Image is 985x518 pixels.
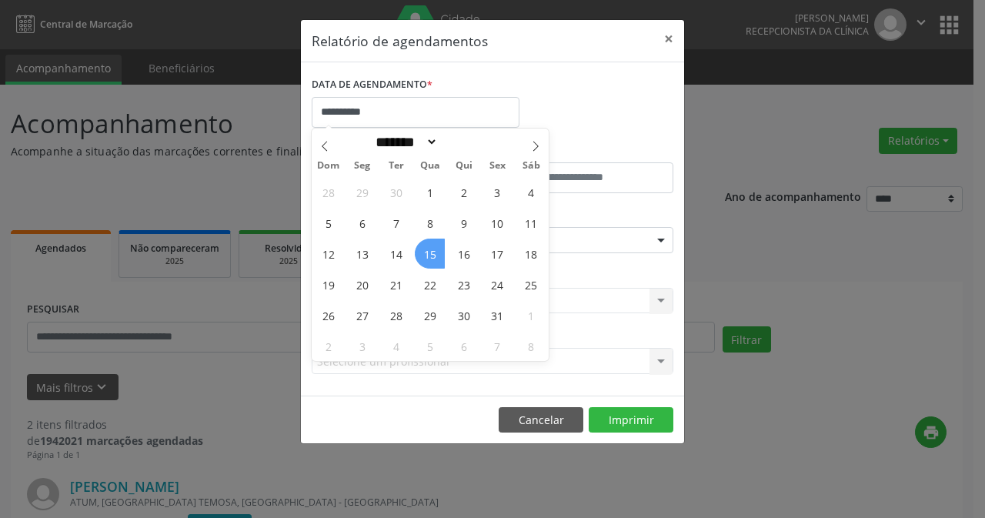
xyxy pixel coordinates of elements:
[381,208,411,238] span: Outubro 7, 2025
[482,331,513,361] span: Novembro 7, 2025
[346,161,379,171] span: Seg
[415,300,445,330] span: Outubro 29, 2025
[413,161,447,171] span: Qua
[313,300,343,330] span: Outubro 26, 2025
[449,177,479,207] span: Outubro 2, 2025
[481,161,515,171] span: Sex
[415,269,445,299] span: Outubro 22, 2025
[347,177,377,207] span: Setembro 29, 2025
[381,177,411,207] span: Setembro 30, 2025
[312,161,346,171] span: Dom
[379,161,413,171] span: Ter
[516,331,546,361] span: Novembro 8, 2025
[415,331,445,361] span: Novembro 5, 2025
[312,31,488,51] h5: Relatório de agendamentos
[482,208,513,238] span: Outubro 10, 2025
[449,208,479,238] span: Outubro 9, 2025
[449,300,479,330] span: Outubro 30, 2025
[347,269,377,299] span: Outubro 20, 2025
[449,239,479,269] span: Outubro 16, 2025
[381,269,411,299] span: Outubro 21, 2025
[438,134,489,150] input: Year
[371,134,439,150] select: Month
[653,20,684,58] button: Close
[313,208,343,238] span: Outubro 5, 2025
[449,331,479,361] span: Novembro 6, 2025
[447,161,481,171] span: Qui
[496,139,673,162] label: ATÉ
[516,239,546,269] span: Outubro 18, 2025
[516,300,546,330] span: Novembro 1, 2025
[312,73,432,97] label: DATA DE AGENDAMENTO
[482,300,513,330] span: Outubro 31, 2025
[482,269,513,299] span: Outubro 24, 2025
[499,407,583,433] button: Cancelar
[313,331,343,361] span: Novembro 2, 2025
[449,269,479,299] span: Outubro 23, 2025
[516,208,546,238] span: Outubro 11, 2025
[381,239,411,269] span: Outubro 14, 2025
[589,407,673,433] button: Imprimir
[381,331,411,361] span: Novembro 4, 2025
[482,177,513,207] span: Outubro 3, 2025
[313,239,343,269] span: Outubro 12, 2025
[415,239,445,269] span: Outubro 15, 2025
[516,269,546,299] span: Outubro 25, 2025
[313,269,343,299] span: Outubro 19, 2025
[347,208,377,238] span: Outubro 6, 2025
[515,161,549,171] span: Sáb
[516,177,546,207] span: Outubro 4, 2025
[347,239,377,269] span: Outubro 13, 2025
[415,208,445,238] span: Outubro 8, 2025
[313,177,343,207] span: Setembro 28, 2025
[347,300,377,330] span: Outubro 27, 2025
[381,300,411,330] span: Outubro 28, 2025
[482,239,513,269] span: Outubro 17, 2025
[347,331,377,361] span: Novembro 3, 2025
[415,177,445,207] span: Outubro 1, 2025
